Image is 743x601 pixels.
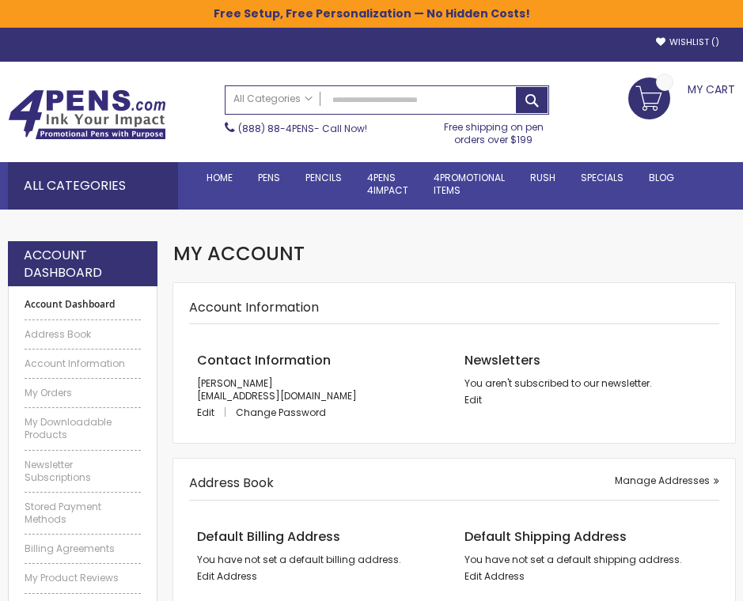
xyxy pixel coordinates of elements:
span: Pencils [305,171,342,184]
a: Stored Payment Methods [25,501,141,526]
a: Edit [464,393,482,406]
a: Blog [636,162,687,194]
span: Manage Addresses [615,474,710,487]
span: Edit [197,406,214,419]
a: Account Information [25,357,141,370]
span: Default Shipping Address [464,527,627,546]
span: 4Pens 4impact [367,171,408,197]
a: Edit Address [197,569,257,583]
span: 4PROMOTIONAL ITEMS [434,171,505,197]
span: Pens [258,171,280,184]
a: Wishlist [656,36,719,48]
a: My Downloadable Products [25,416,141,441]
div: Free shipping on pen orders over $199 [438,115,549,146]
a: My Orders [25,387,141,399]
a: (888) 88-4PENS [238,122,314,135]
a: Address Book [25,328,141,341]
address: You have not set a default shipping address. [464,554,711,566]
span: All Categories [233,93,313,105]
span: - Call Now! [238,122,367,135]
span: Default Billing Address [197,527,340,546]
strong: Account Information [189,298,319,316]
a: 4Pens4impact [354,162,421,206]
a: Change Password [236,406,326,419]
a: 4PROMOTIONALITEMS [421,162,517,206]
a: All Categories [226,86,320,112]
a: Pens [245,162,293,194]
a: Specials [568,162,636,194]
a: Rush [517,162,568,194]
a: Edit Address [464,569,525,583]
span: Specials [581,171,624,184]
strong: Address Book [189,474,274,492]
strong: Account Dashboard [25,298,141,311]
a: Home [194,162,245,194]
a: Manage Addresses [615,474,719,487]
span: Contact Information [197,351,331,369]
div: All Categories [8,162,178,210]
a: Edit [197,406,233,419]
span: Newsletters [464,351,540,369]
p: [PERSON_NAME] [EMAIL_ADDRESS][DOMAIN_NAME] [197,377,444,403]
a: Pencils [293,162,354,194]
a: Newsletter Subscriptions [25,459,141,484]
a: Billing Agreements [25,542,141,555]
address: You have not set a default billing address. [197,554,444,566]
img: 4Pens Custom Pens and Promotional Products [8,89,166,140]
strong: Account Dashboard [24,247,142,281]
p: You aren't subscribed to our newsletter. [464,377,711,390]
span: Blog [649,171,674,184]
span: Rush [530,171,555,184]
a: My Product Reviews [25,572,141,584]
span: My Account [173,240,305,266]
span: Home [207,171,233,184]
